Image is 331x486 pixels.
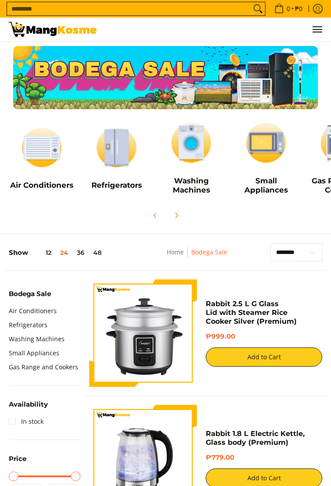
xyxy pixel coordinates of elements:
img: Washing Machines [158,118,224,168]
a: In stock [9,415,44,429]
button: Search [251,2,265,15]
button: Next [167,206,186,225]
a: Small Appliances Small Appliances [233,118,299,201]
a: Washing Machines Washing Machines [158,118,224,201]
span: 0 [285,6,291,12]
h6: ₱779.00 [206,454,322,462]
button: 24 [56,249,73,256]
span: ₱0 [294,6,304,12]
summary: Open [9,456,26,469]
a: Small Appliances [9,346,59,360]
span: Availability [9,401,48,408]
img: Air Conditioners [9,123,75,172]
button: Add to Cart [206,347,322,367]
summary: Open [9,401,48,415]
a: Air Conditioners Air Conditioners [9,123,75,197]
img: https://mangkosme.com/products/rabbit-2-5-l-g-glass-lid-with-steamer-rice-cooker-silver-class-a [89,279,197,387]
a: Gas Range and Cookers [9,360,78,374]
summary: Open [9,291,51,304]
h5: Washing Machines [158,176,224,195]
span: • [272,4,305,14]
h5: Refrigerators [84,181,149,190]
img: Small Appliances [233,118,299,168]
span: Price [9,456,26,462]
nav: Breadcrumbs [143,247,251,267]
a: Refrigerators [9,318,47,332]
h6: ₱999.00 [206,332,322,341]
a: Rabbit 2.5 L G Glass Lid with Steamer Rice Cooker Silver (Premium) [206,300,297,325]
nav: Main Menu [105,18,322,41]
button: 48 [89,249,106,256]
a: Rabbit 1.8 L Electric Kettle, Glass body (Premium) [206,429,305,447]
img: Bodega Sale l Mang Kosme: Cost-Efficient &amp; Quality Home Appliances | Page 3 [9,22,97,37]
a: Home [167,248,184,256]
button: Menu [312,18,322,41]
a: Washing Machines [9,332,65,346]
ul: Customer Navigation [105,18,322,41]
span: Bodega Sale [9,291,51,297]
a: Bodega Sale [191,248,227,256]
img: Refrigerators [84,123,149,172]
h5: Small Appliances [233,176,299,195]
h5: Air Conditioners [9,181,75,190]
a: Refrigerators Refrigerators [84,123,149,197]
h5: Show [9,249,106,257]
button: Previous [145,206,165,225]
button: 12 [28,249,56,256]
a: Air Conditioners [9,304,57,318]
button: 36 [73,249,89,256]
